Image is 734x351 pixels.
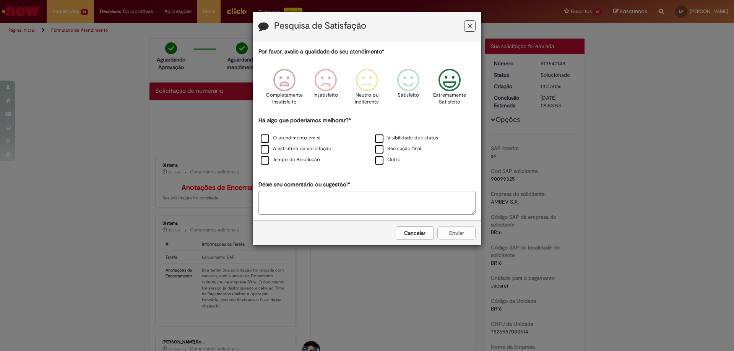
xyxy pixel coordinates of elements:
[353,92,381,106] p: Neutro ou indiferente
[433,92,466,106] p: Extremamente Satisfeito
[274,21,366,31] label: Pesquisa de Satisfação
[398,92,419,99] p: Satisfeito
[306,63,345,115] div: Insatisfeito
[261,145,331,152] label: A estrutura da solicitação
[258,48,384,56] label: Por favor, avalie a qualidade do seu atendimento*
[348,63,386,115] div: Neutro ou indiferente
[266,92,303,106] p: Completamente Insatisfeito
[265,63,304,115] div: Completamente Insatisfeito
[313,92,338,99] p: Insatisfeito
[375,145,421,152] label: Resolução final
[258,116,476,166] div: Há algo que poderíamos melhorar?*
[396,226,434,239] button: Cancelar
[375,134,438,142] label: Visibilidade dos status
[430,63,469,115] div: Extremamente Satisfeito
[389,63,428,115] div: Satisfeito
[261,156,320,163] label: Tempo de Resolução
[375,156,401,163] label: Outro
[258,181,350,189] label: Deixe seu comentário ou sugestão!*
[261,134,320,142] label: O atendimento em si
